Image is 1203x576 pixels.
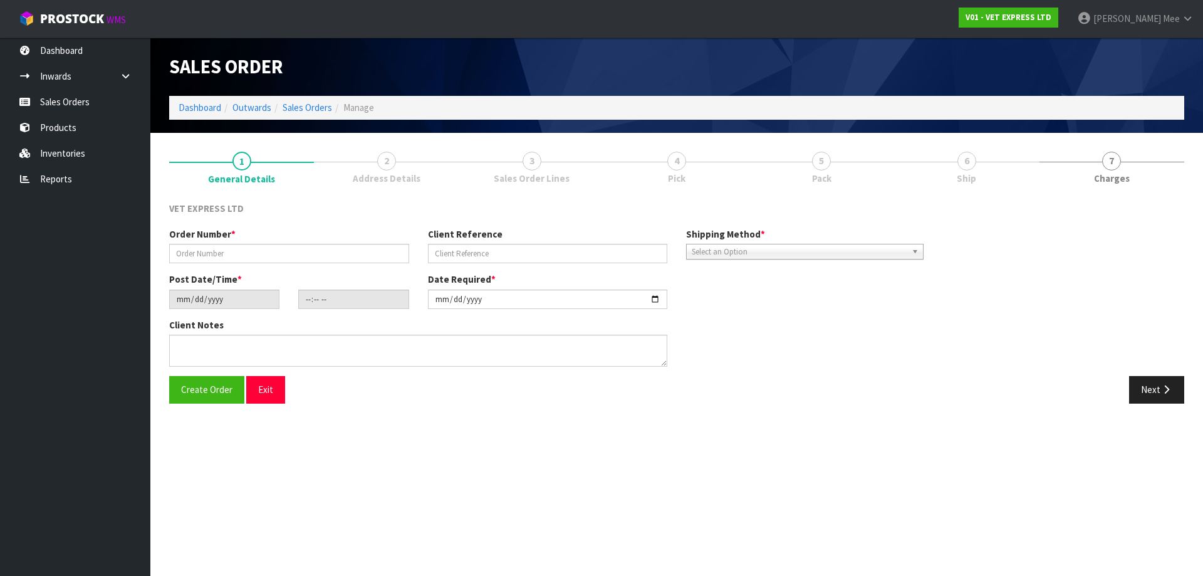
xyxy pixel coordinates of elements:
span: Pick [668,172,685,185]
span: VET EXPRESS LTD [169,202,244,214]
a: Sales Orders [283,102,332,113]
span: 1 [232,152,251,170]
label: Post Date/Time [169,273,242,286]
input: Client Reference [428,244,668,263]
span: Charges [1094,172,1130,185]
span: Sales Order Lines [494,172,570,185]
button: Create Order [169,376,244,403]
label: Client Reference [428,228,503,241]
label: Client Notes [169,318,224,332]
span: Create Order [181,384,232,395]
span: Select an Option [692,244,907,259]
input: Order Number [169,244,409,263]
img: cube-alt.png [19,11,34,26]
a: Outwards [232,102,271,113]
span: Mee [1163,13,1180,24]
strong: V01 - VET EXPRESS LTD [966,12,1051,23]
label: Order Number [169,228,236,241]
span: 6 [957,152,976,170]
span: 7 [1102,152,1121,170]
span: General Details [208,172,275,186]
span: 2 [377,152,396,170]
span: Ship [957,172,976,185]
button: Exit [246,376,285,403]
span: 4 [667,152,686,170]
span: Pack [812,172,831,185]
label: Shipping Method [686,228,765,241]
small: WMS [107,14,126,26]
span: 3 [523,152,541,170]
span: Sales Order [169,55,283,78]
label: Date Required [428,273,496,286]
span: Manage [343,102,374,113]
span: ProStock [40,11,104,27]
a: Dashboard [179,102,221,113]
button: Next [1129,376,1184,403]
span: General Details [169,192,1184,413]
span: [PERSON_NAME] [1093,13,1161,24]
span: Address Details [353,172,420,185]
span: 5 [812,152,831,170]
